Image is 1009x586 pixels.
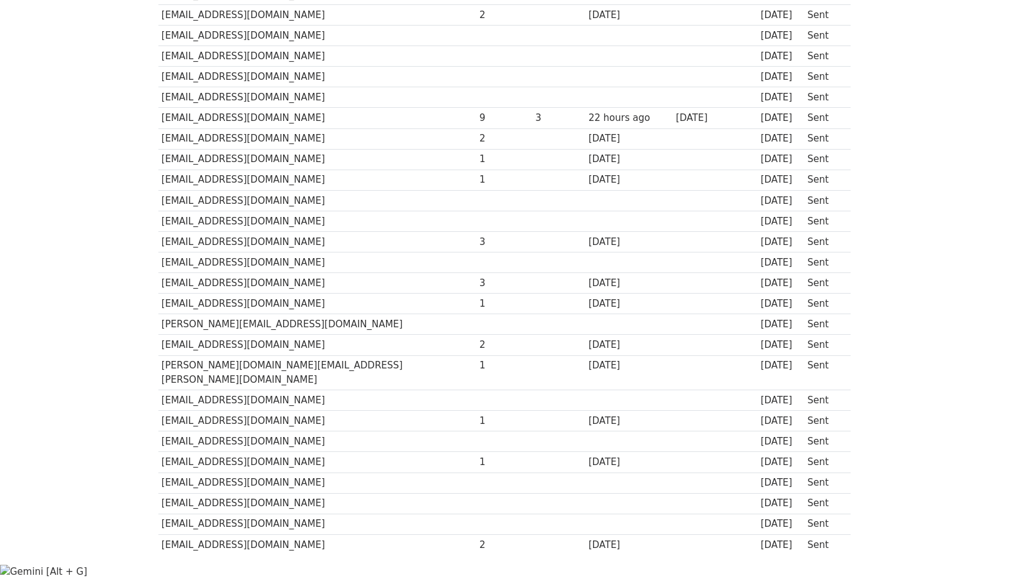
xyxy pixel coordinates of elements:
div: 3 [480,276,529,291]
div: [DATE] [761,256,802,270]
td: Sent [804,335,844,355]
iframe: Chat Widget [947,526,1009,586]
div: [DATE] [761,297,802,311]
div: [DATE] [761,194,802,208]
td: Sent [804,46,844,67]
td: [EMAIL_ADDRESS][DOMAIN_NAME] [158,534,476,555]
td: [EMAIL_ADDRESS][DOMAIN_NAME] [158,149,476,170]
div: [DATE] [761,173,802,187]
td: [EMAIL_ADDRESS][DOMAIN_NAME] [158,87,476,108]
div: [DATE] [761,538,802,552]
div: 1 [480,152,529,166]
div: 1 [480,297,529,311]
td: Sent [804,473,844,493]
td: [PERSON_NAME][DOMAIN_NAME][EMAIL_ADDRESS][PERSON_NAME][DOMAIN_NAME] [158,355,476,390]
td: [EMAIL_ADDRESS][DOMAIN_NAME] [158,128,476,149]
td: [EMAIL_ADDRESS][DOMAIN_NAME] [158,294,476,314]
td: [PERSON_NAME][EMAIL_ADDRESS][DOMAIN_NAME] [158,314,476,335]
div: [DATE] [761,517,802,531]
td: Sent [804,514,844,534]
div: [DATE] [761,29,802,43]
td: Sent [804,26,844,46]
div: [DATE] [589,297,670,311]
td: Sent [804,252,844,273]
div: [DATE] [761,276,802,291]
td: [EMAIL_ADDRESS][DOMAIN_NAME] [158,514,476,534]
td: [EMAIL_ADDRESS][DOMAIN_NAME] [158,473,476,493]
div: [DATE] [589,538,670,552]
div: [DATE] [589,338,670,352]
div: 2 [480,338,529,352]
div: 1 [480,455,529,469]
div: 2 [480,132,529,146]
div: [DATE] [589,276,670,291]
td: Sent [804,211,844,231]
div: [DATE] [761,358,802,373]
div: 1 [480,358,529,373]
div: [DATE] [761,49,802,64]
td: [EMAIL_ADDRESS][DOMAIN_NAME] [158,452,476,473]
div: 1 [480,173,529,187]
td: Sent [804,170,844,190]
td: [EMAIL_ADDRESS][DOMAIN_NAME] [158,108,476,128]
div: [DATE] [761,476,802,490]
td: Sent [804,273,844,294]
div: [DATE] [761,152,802,166]
div: 22 hours ago [589,111,670,125]
div: 2 [480,8,529,22]
td: Sent [804,493,844,514]
td: Sent [804,431,844,452]
div: [DATE] [589,8,670,22]
div: [DATE] [676,111,755,125]
td: Sent [804,294,844,314]
td: Sent [804,128,844,149]
div: [DATE] [761,8,802,22]
td: Sent [804,390,844,411]
div: [DATE] [761,393,802,408]
td: [EMAIL_ADDRESS][DOMAIN_NAME] [158,170,476,190]
td: Sent [804,355,844,390]
div: [DATE] [589,414,670,428]
div: 2 [480,538,529,552]
td: [EMAIL_ADDRESS][DOMAIN_NAME] [158,46,476,67]
div: [DATE] [761,214,802,229]
td: Sent [804,108,844,128]
td: Sent [804,149,844,170]
td: Sent [804,534,844,555]
div: [DATE] [761,90,802,105]
td: [EMAIL_ADDRESS][DOMAIN_NAME] [158,273,476,294]
td: [EMAIL_ADDRESS][DOMAIN_NAME] [158,4,476,25]
td: Sent [804,231,844,252]
td: [EMAIL_ADDRESS][DOMAIN_NAME] [158,390,476,411]
td: [EMAIL_ADDRESS][DOMAIN_NAME] [158,493,476,514]
td: [EMAIL_ADDRESS][DOMAIN_NAME] [158,411,476,431]
div: [DATE] [589,358,670,373]
td: Sent [804,87,844,108]
td: Sent [804,452,844,473]
td: [EMAIL_ADDRESS][DOMAIN_NAME] [158,26,476,46]
div: [DATE] [589,173,670,187]
div: [DATE] [761,70,802,84]
div: [DATE] [761,111,802,125]
div: [DATE] [589,152,670,166]
div: [DATE] [589,455,670,469]
div: [DATE] [761,496,802,511]
div: [DATE] [589,235,670,249]
div: [DATE] [589,132,670,146]
td: Sent [804,411,844,431]
td: Sent [804,190,844,211]
div: [DATE] [761,435,802,449]
div: [DATE] [761,455,802,469]
div: [DATE] [761,317,802,332]
td: Sent [804,67,844,87]
div: [DATE] [761,235,802,249]
div: [DATE] [761,132,802,146]
div: 3 [535,111,582,125]
td: [EMAIL_ADDRESS][DOMAIN_NAME] [158,252,476,273]
div: 9 [480,111,529,125]
td: [EMAIL_ADDRESS][DOMAIN_NAME] [158,431,476,452]
div: 聊天小组件 [947,526,1009,586]
td: Sent [804,314,844,335]
div: 3 [480,235,529,249]
div: [DATE] [761,414,802,428]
